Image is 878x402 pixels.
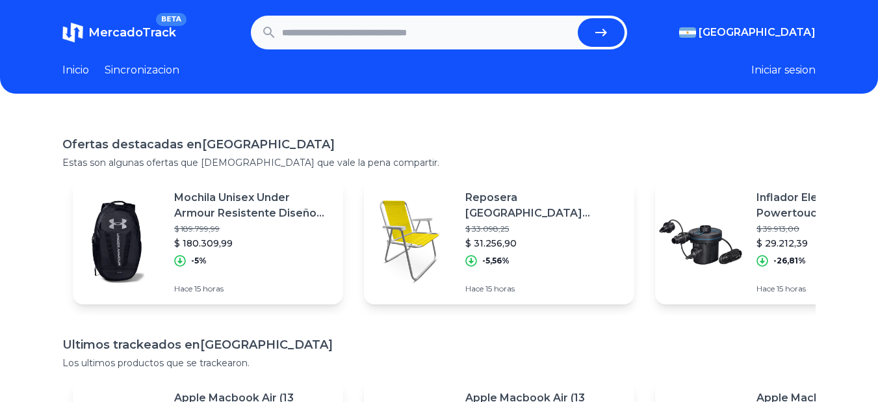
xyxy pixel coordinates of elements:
[465,190,624,221] p: Reposera [GEOGRAPHIC_DATA] Plegable Aluminio Playa Camping Hogar
[62,22,176,43] a: MercadoTrackBETA
[364,180,634,304] a: Featured imageReposera [GEOGRAPHIC_DATA] Plegable Aluminio Playa Camping Hogar$ 33.098,25$ 31.256...
[62,156,816,169] p: Estas son algunas ofertas que [DEMOGRAPHIC_DATA] que vale la pena compartir.
[773,256,806,266] p: -26,81%
[699,25,816,40] span: [GEOGRAPHIC_DATA]
[105,62,179,78] a: Sincronizacion
[465,284,624,294] p: Hace 15 horas
[679,25,816,40] button: [GEOGRAPHIC_DATA]
[62,135,816,154] h1: Ofertas destacadas en [GEOGRAPHIC_DATA]
[174,224,333,234] p: $ 189.799,99
[88,25,176,40] span: MercadoTrack
[62,356,816,369] p: Los ultimos productos que se trackearon.
[62,62,89,78] a: Inicio
[73,196,164,288] img: Featured image
[482,256,510,266] p: -5,56%
[73,180,343,304] a: Featured imageMochila Unisex Under Armour Resistente Diseño Calidad$ 189.799,99$ 180.309,99-5%Hac...
[679,27,696,38] img: Argentina
[465,224,624,234] p: $ 33.098,25
[62,22,83,43] img: MercadoTrack
[364,196,455,288] img: Featured image
[156,13,187,26] span: BETA
[62,336,816,354] h1: Ultimos trackeados en [GEOGRAPHIC_DATA]
[465,237,624,250] p: $ 31.256,90
[751,62,816,78] button: Iniciar sesion
[174,190,333,221] p: Mochila Unisex Under Armour Resistente Diseño Calidad
[174,284,333,294] p: Hace 15 horas
[191,256,207,266] p: -5%
[655,196,746,288] img: Featured image
[174,237,333,250] p: $ 180.309,99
